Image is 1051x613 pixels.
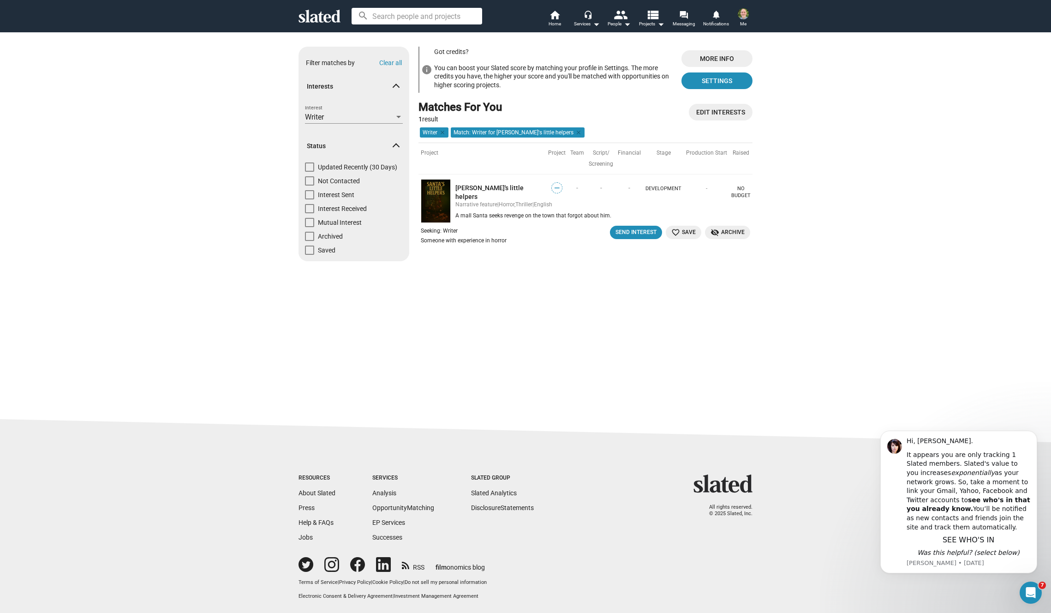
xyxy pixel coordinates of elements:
span: | [371,579,372,585]
a: Home [538,9,571,30]
a: Privacy Policy [339,579,371,585]
a: Messaging [668,9,700,30]
span: Narrative feature | [455,201,499,208]
button: Do not sell my personal information [405,579,487,586]
div: Filter matches by [306,59,355,67]
a: DisclosureStatements [471,504,534,511]
span: | [338,579,339,585]
mat-icon: arrow_drop_down [621,18,633,30]
sl-promotion: Got credits? [418,47,752,100]
div: Interests [299,103,409,132]
mat-icon: people [614,8,627,21]
mat-chip: Match: Writer for [PERSON_NAME]'s little helpers [451,127,585,138]
span: Writer [305,113,324,121]
span: Horror, [499,201,515,208]
button: Services [571,9,603,30]
span: Interest Received [318,204,367,213]
td: - [586,174,615,201]
a: Notifications [700,9,732,30]
span: Updated Recently (30 Days) [318,162,397,172]
span: | [403,579,405,585]
span: Projects [639,18,664,30]
mat-icon: arrow_drop_down [591,18,602,30]
th: Financial [615,143,643,174]
button: More Info [681,50,752,67]
td: NO BUDGET [729,174,752,201]
a: Open profile page - Settings dialog [689,104,752,120]
button: Projects [635,9,668,30]
mat-icon: forum [679,10,688,19]
button: David Hal ChesterMe [732,6,754,30]
input: Search people and projects [352,8,482,24]
button: Clear all [379,59,402,66]
mat-icon: view_list [646,8,659,21]
td: - [568,174,586,201]
a: OpportunityMatching [372,504,434,511]
a: Investment Management Agreement [394,593,478,599]
mat-icon: visibility_off [711,228,719,237]
a: Electronic Consent & Delivery Agreement [299,593,393,599]
mat-icon: info [421,64,432,75]
div: A mall Santa seeks revenge on the town that forgot about him. [455,212,752,220]
iframe: Intercom live chat [1020,582,1042,604]
span: Archive [711,228,745,237]
mat-icon: notifications [711,10,720,18]
img: David Hal Chester [738,8,749,19]
span: Me [740,18,746,30]
span: film [436,564,447,571]
span: Notifications [703,18,729,30]
h3: Got credits? [434,48,674,56]
span: More Info [689,50,745,67]
span: English [534,201,552,208]
mat-icon: favorite_border [671,228,680,237]
p: All rights reserved. © 2025 Slated, Inc. [699,504,752,517]
td: - [615,174,643,201]
span: | [532,201,534,208]
span: Not Contacted [318,176,360,186]
span: result [418,115,438,123]
div: Matches For You [418,100,502,115]
button: Archive [705,226,750,239]
span: Interest Sent [318,190,354,199]
mat-expansion-panel-header: Status [299,131,409,161]
mat-icon: headset_mic [584,10,592,18]
mat-icon: home [549,9,560,20]
span: Messaging [673,18,695,30]
a: Analysis [372,489,396,497]
span: — [552,184,562,192]
a: Help & FAQs [299,519,334,526]
strong: 1 [418,115,422,123]
a: Press [299,504,315,511]
a: About Slated [299,489,335,497]
mat-icon: clear [437,128,446,137]
div: You can boost your Slated score by matching your profile in Settings. The more credits you have, ... [434,62,674,91]
iframe: Intercom notifications message [866,419,1051,608]
th: Team [568,143,586,174]
mat-icon: clear [573,128,582,137]
mat-expansion-panel-header: Interests [299,72,409,102]
div: Services [372,475,434,482]
th: Production Start [684,143,729,174]
span: Settings [689,72,745,89]
span: Seeking: Writer [421,228,458,234]
a: Jobs [299,534,313,541]
span: 7 [1039,582,1046,589]
span: Save [671,228,696,237]
button: Send Interest [610,226,662,239]
a: Slated Analytics [471,489,517,497]
span: Mutual Interest [318,218,362,227]
button: People [603,9,635,30]
div: Slated Group [471,475,534,482]
span: Edit Interests [696,104,745,120]
img: Santa's little helpers [421,179,451,223]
